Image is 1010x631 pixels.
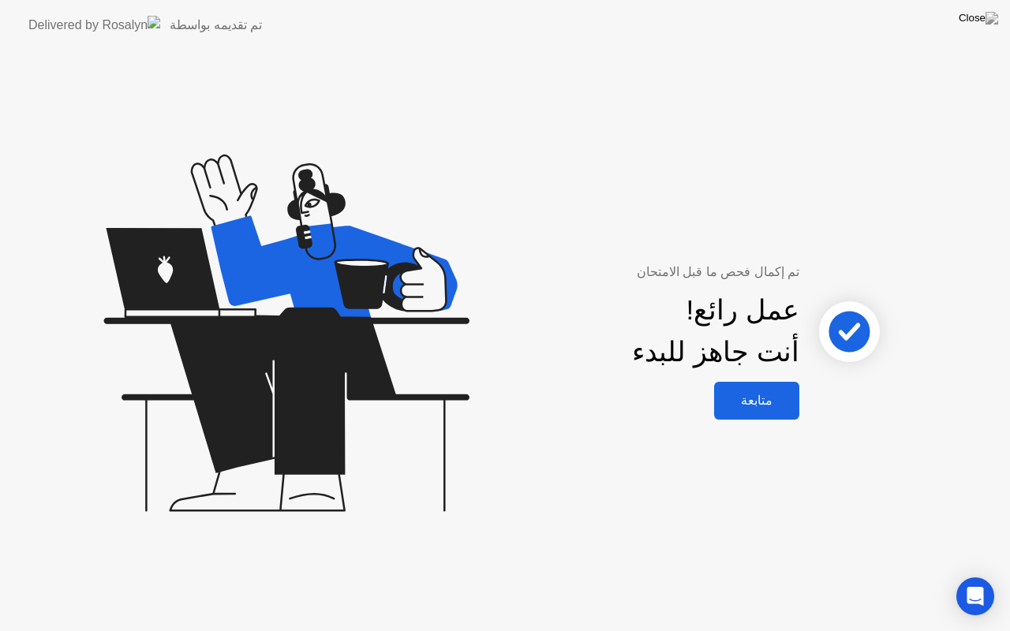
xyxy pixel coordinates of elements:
img: Close [959,12,998,24]
div: تم تقديمه بواسطة [170,16,262,35]
div: تم إكمال فحص ما قبل الامتحان [473,263,799,282]
img: Delivered by Rosalyn [28,16,160,34]
button: متابعة [714,382,799,420]
div: متابعة [719,393,795,408]
div: Open Intercom Messenger [956,577,994,615]
div: عمل رائع! أنت جاهز للبدء [632,289,799,373]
